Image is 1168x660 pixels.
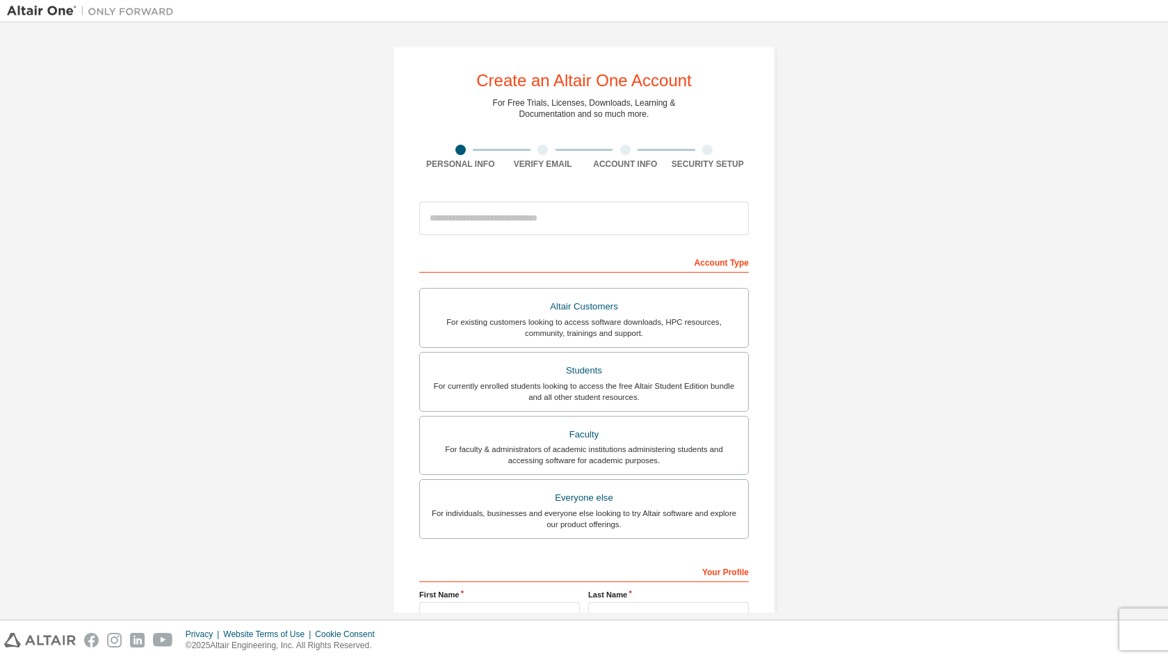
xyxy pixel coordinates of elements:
div: Altair Customers [428,297,740,316]
label: First Name [419,589,580,600]
div: Students [428,361,740,380]
img: instagram.svg [107,633,122,647]
div: Faculty [428,425,740,444]
img: Altair One [7,4,181,18]
div: For individuals, businesses and everyone else looking to try Altair software and explore our prod... [428,508,740,530]
div: Personal Info [419,159,502,170]
div: Privacy [186,629,223,640]
p: © 2025 Altair Engineering, Inc. All Rights Reserved. [186,640,383,652]
div: Cookie Consent [315,629,382,640]
div: For faculty & administrators of academic institutions administering students and accessing softwa... [428,444,740,466]
img: youtube.svg [153,633,173,647]
img: linkedin.svg [130,633,145,647]
div: Verify Email [502,159,585,170]
div: For existing customers looking to access software downloads, HPC resources, community, trainings ... [428,316,740,339]
div: Create an Altair One Account [476,72,692,89]
div: For Free Trials, Licenses, Downloads, Learning & Documentation and so much more. [493,97,676,120]
div: Website Terms of Use [223,629,315,640]
div: Everyone else [428,488,740,508]
div: Account Type [419,250,749,273]
img: altair_logo.svg [4,633,76,647]
label: Last Name [588,589,749,600]
div: Your Profile [419,560,749,582]
div: Security Setup [667,159,749,170]
img: facebook.svg [84,633,99,647]
div: For currently enrolled students looking to access the free Altair Student Edition bundle and all ... [428,380,740,403]
div: Account Info [584,159,667,170]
